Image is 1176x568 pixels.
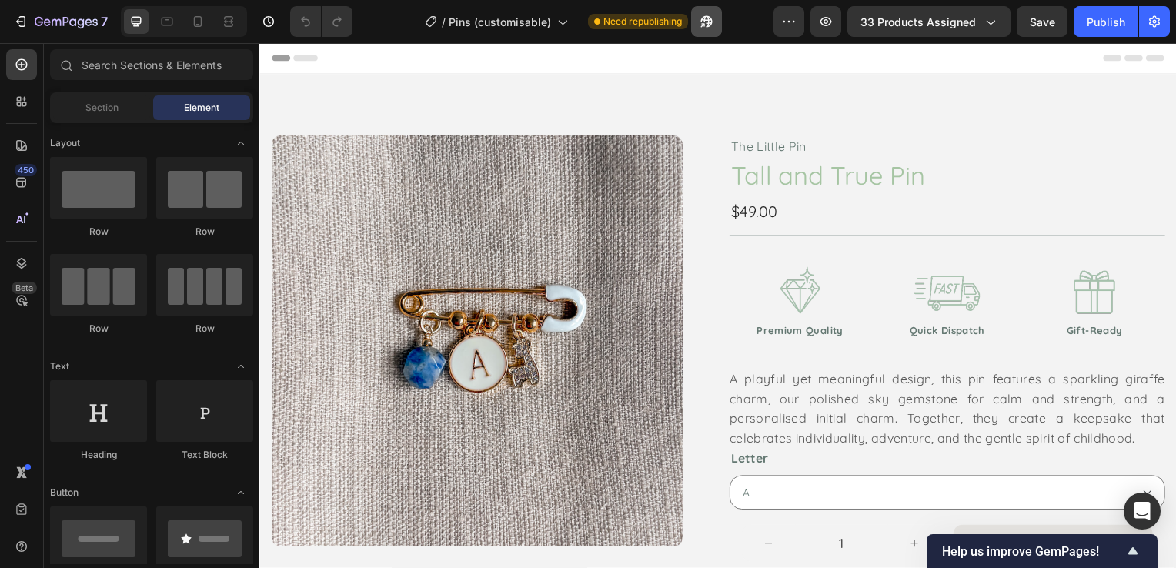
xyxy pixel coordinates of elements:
div: Add to cart [759,496,840,513]
h1: Tall and True Pin [473,116,912,152]
span: Toggle open [229,480,253,505]
div: Row [156,225,253,239]
span: Text [50,359,69,373]
div: Row [50,322,147,336]
span: / [442,14,446,30]
button: decrement [486,486,540,523]
span: Help us improve GemPages! [942,544,1124,559]
img: gempages_581772769717388044-aa4350ef-3cb7-455f-b56c-e3b240bca131.png [650,207,736,292]
span: Button [50,486,79,500]
button: Publish [1074,6,1138,37]
div: Beta [12,282,37,294]
div: Publish [1087,14,1125,30]
p: Gift-Ready [771,282,910,298]
div: Heading [50,448,147,462]
legend: Letter [473,408,513,429]
button: 33 products assigned [847,6,1011,37]
img: gempages_581772769717388044-b0de8e1b-1203-468b-81e5-9969ed0b4e20.png [502,207,587,292]
div: Text Block [156,448,253,462]
button: Save [1017,6,1067,37]
div: 450 [15,164,37,176]
p: The Little Pin [475,95,910,115]
span: Need republishing [603,15,682,28]
span: Element [184,101,219,115]
span: Toggle open [229,131,253,155]
div: Row [156,322,253,336]
input: Search Sections & Elements [50,49,253,80]
div: Row [50,225,147,239]
span: A playful yet meaningful design, this pin features a sparkling giraffe charm, our polished sky ge... [473,331,912,406]
img: gempages_581772769717388044-f780abc0-87c6-45fa-8f28-04b528bb41cd.png [798,207,884,292]
iframe: Design area [259,43,1176,568]
span: Toggle open [229,354,253,379]
button: Show survey - Help us improve GemPages! [942,542,1142,560]
p: 7 [101,12,108,31]
span: Layout [50,136,80,150]
div: Open Intercom Messenger [1124,493,1161,530]
span: Section [85,101,119,115]
p: Premium Quality [475,282,614,298]
button: Add to cart [699,486,900,523]
span: Pins (customisable) [449,14,551,30]
input: quantity [540,486,633,523]
button: 7 [6,6,115,37]
button: increment [633,486,687,523]
div: $49.00 [473,159,912,182]
div: Undo/Redo [290,6,352,37]
span: Save [1030,15,1055,28]
p: Quick Dispatch [623,282,763,298]
span: 33 products assigned [860,14,976,30]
